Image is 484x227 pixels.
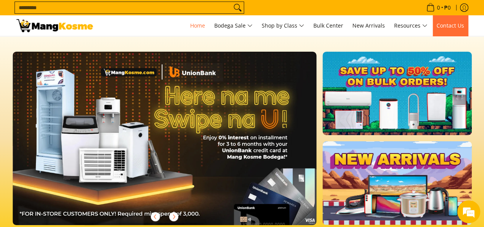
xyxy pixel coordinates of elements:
[436,5,441,10] span: 0
[44,66,106,143] span: We're online!
[101,15,468,36] nav: Main Menu
[310,15,347,36] a: Bulk Center
[214,21,253,31] span: Bodega Sale
[165,208,182,225] button: Next
[443,5,452,10] span: ₱0
[16,19,93,32] img: Mang Kosme: Your Home Appliances Warehouse Sale Partner!
[437,22,464,29] span: Contact Us
[262,21,304,31] span: Shop by Class
[190,22,205,29] span: Home
[186,15,209,36] a: Home
[349,15,389,36] a: New Arrivals
[4,148,146,175] textarea: Type your message and hit 'Enter'
[352,22,385,29] span: New Arrivals
[147,208,164,225] button: Previous
[210,15,256,36] a: Bodega Sale
[433,15,468,36] a: Contact Us
[40,43,129,53] div: Chat with us now
[394,21,427,31] span: Resources
[231,2,244,13] button: Search
[424,3,453,12] span: •
[258,15,308,36] a: Shop by Class
[125,4,144,22] div: Minimize live chat window
[13,52,317,225] img: 061125 mk unionbank 1510x861 rev 5
[313,22,343,29] span: Bulk Center
[390,15,431,36] a: Resources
